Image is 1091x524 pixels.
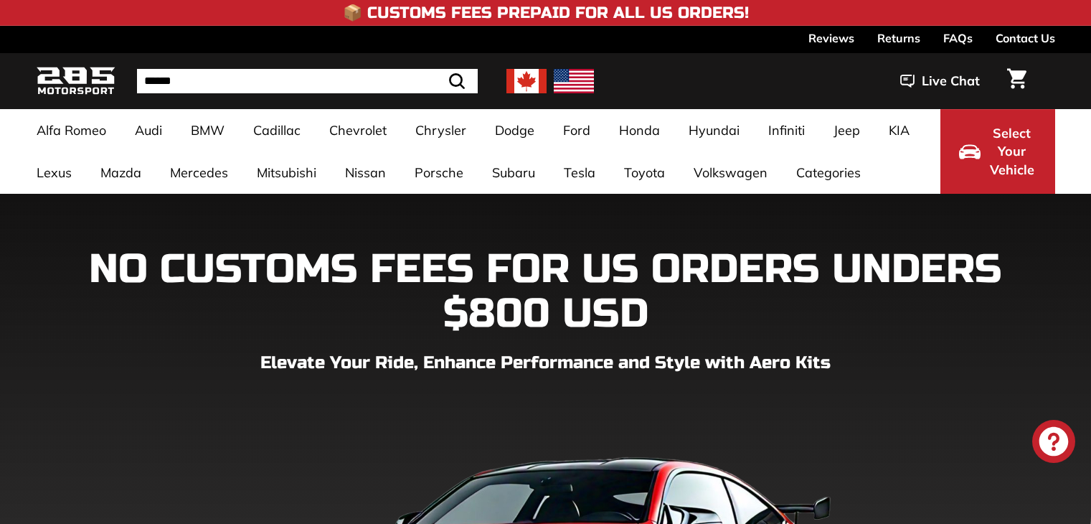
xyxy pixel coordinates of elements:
a: Mercedes [156,151,242,194]
span: Select Your Vehicle [988,124,1036,179]
a: Dodge [481,109,549,151]
a: Infiniti [754,109,819,151]
a: Alfa Romeo [22,109,121,151]
a: Cadillac [239,109,315,151]
a: Volkswagen [679,151,782,194]
a: KIA [874,109,924,151]
a: Mazda [86,151,156,194]
a: Ford [549,109,605,151]
a: BMW [176,109,239,151]
a: Mitsubishi [242,151,331,194]
button: Live Chat [882,63,998,99]
a: Subaru [478,151,549,194]
a: Cart [998,57,1035,106]
a: FAQs [943,26,973,50]
a: Nissan [331,151,400,194]
a: Contact Us [996,26,1055,50]
a: Toyota [610,151,679,194]
a: Chevrolet [315,109,401,151]
a: Categories [782,151,875,194]
input: Search [137,69,478,93]
a: Chrysler [401,109,481,151]
a: Lexus [22,151,86,194]
h1: NO CUSTOMS FEES FOR US ORDERS UNDERS $800 USD [37,248,1055,336]
a: Jeep [819,109,874,151]
a: Honda [605,109,674,151]
button: Select Your Vehicle [940,109,1055,194]
a: Porsche [400,151,478,194]
a: Hyundai [674,109,754,151]
a: Returns [877,26,920,50]
a: Audi [121,109,176,151]
span: Live Chat [922,72,980,90]
inbox-online-store-chat: Shopify online store chat [1028,420,1080,467]
a: Reviews [808,26,854,50]
a: Tesla [549,151,610,194]
p: Elevate Your Ride, Enhance Performance and Style with Aero Kits [37,350,1055,376]
img: Logo_285_Motorsport_areodynamics_components [37,65,115,98]
h4: 📦 Customs Fees Prepaid for All US Orders! [343,4,749,22]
